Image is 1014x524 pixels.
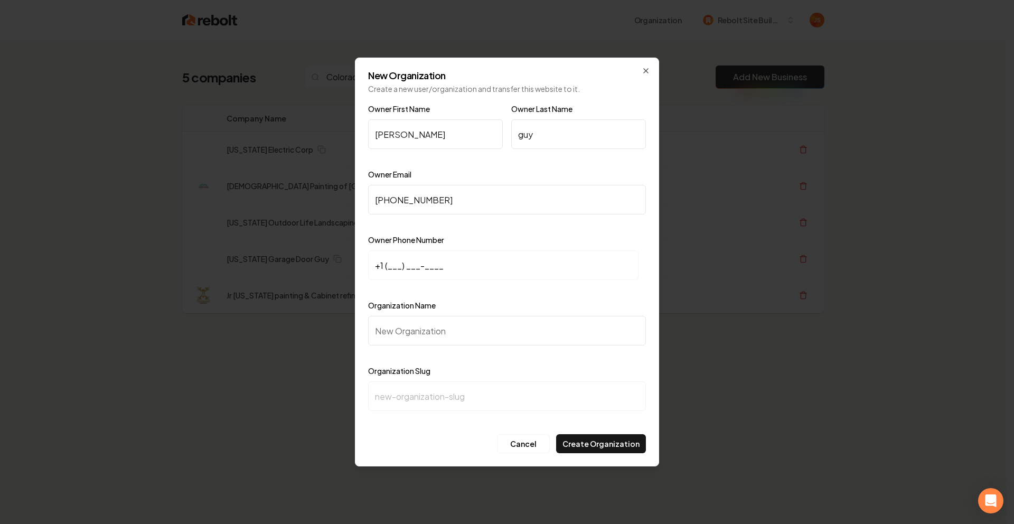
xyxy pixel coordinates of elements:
button: Create Organization [556,434,646,453]
label: Organization Slug [368,366,430,376]
label: Owner First Name [368,104,430,114]
label: Organization Name [368,301,436,310]
input: Enter last name [511,119,646,149]
p: Create a new user/organization and transfer this website to it. [368,83,646,94]
button: Cancel [497,434,550,453]
label: Owner Last Name [511,104,572,114]
label: Owner Phone Number [368,235,444,245]
label: Owner Email [368,170,411,179]
h2: New Organization [368,71,646,80]
input: Enter email [368,185,646,214]
input: new-organization-slug [368,381,646,411]
input: New Organization [368,316,646,345]
input: Enter first name [368,119,503,149]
